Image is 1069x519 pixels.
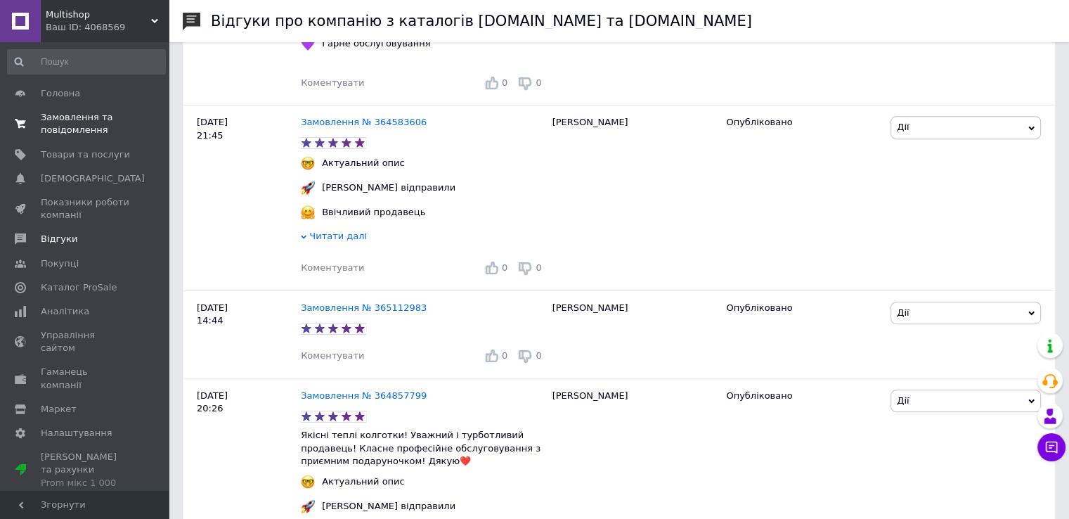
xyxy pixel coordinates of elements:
span: [PERSON_NAME] та рахунки [41,451,130,489]
h1: Відгуки про компанію з каталогів [DOMAIN_NAME] та [DOMAIN_NAME] [211,13,752,30]
div: [DATE] 14:44 [183,290,301,378]
span: Замовлення та повідомлення [41,111,130,136]
div: Ваш ID: 4068569 [46,21,169,34]
span: Коментувати [301,77,364,88]
div: [PERSON_NAME] [545,105,720,290]
span: Головна [41,87,80,100]
span: [DEMOGRAPHIC_DATA] [41,172,145,185]
img: :purple_heart: [301,37,315,51]
div: Коментувати [301,262,364,274]
span: Дії [897,307,909,318]
span: Коментувати [301,262,364,273]
img: :nerd_face: [301,156,315,170]
span: 0 [536,350,541,361]
span: Відгуки [41,233,77,245]
input: Пошук [7,49,166,75]
p: Якісні теплі колготки! Уважний і турботливий продавець! Класне професійне обслуговування з приємн... [301,429,545,468]
span: Каталог ProSale [41,281,117,294]
span: Коментувати [301,350,364,361]
button: Чат з покупцем [1037,433,1065,461]
span: Аналітика [41,305,89,318]
span: Multishop [46,8,151,21]
span: Маркет [41,403,77,416]
span: Товари та послуги [41,148,130,161]
span: Управління сайтом [41,329,130,354]
span: 0 [536,262,541,273]
div: Актуальний опис [318,475,408,488]
div: Читати далі [301,230,545,246]
img: :rocket: [301,181,315,195]
a: Замовлення № 365112983 [301,302,427,313]
div: Ввічливий продавець [318,206,429,219]
span: Читати далі [309,231,367,241]
div: Опубліковано [726,302,880,314]
span: 0 [502,77,507,88]
span: 0 [536,77,541,88]
div: Prom мікс 1 000 [41,477,130,489]
img: :rocket: [301,499,315,513]
a: Замовлення № 364857799 [301,390,427,401]
div: [PERSON_NAME] [545,290,720,378]
div: [PERSON_NAME] відправили [318,181,459,194]
span: 0 [502,350,507,361]
a: Замовлення № 364583606 [301,117,427,127]
span: Покупці [41,257,79,270]
span: Гаманець компанії [41,366,130,391]
div: Опубліковано [726,116,880,129]
div: [DATE] 21:45 [183,105,301,290]
div: [PERSON_NAME] відправили [318,500,459,513]
span: Дії [897,395,909,406]
img: :nerd_face: [301,475,315,489]
div: Коментувати [301,350,364,362]
span: Дії [897,122,909,132]
img: :hugging_face: [301,205,315,219]
span: Налаштування [41,427,112,440]
span: 0 [502,262,507,273]
div: Актуальний опис [318,157,408,169]
div: Гарне обслуговування [318,37,434,50]
div: Коментувати [301,77,364,89]
div: Опубліковано [726,390,880,402]
span: Показники роботи компанії [41,196,130,222]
